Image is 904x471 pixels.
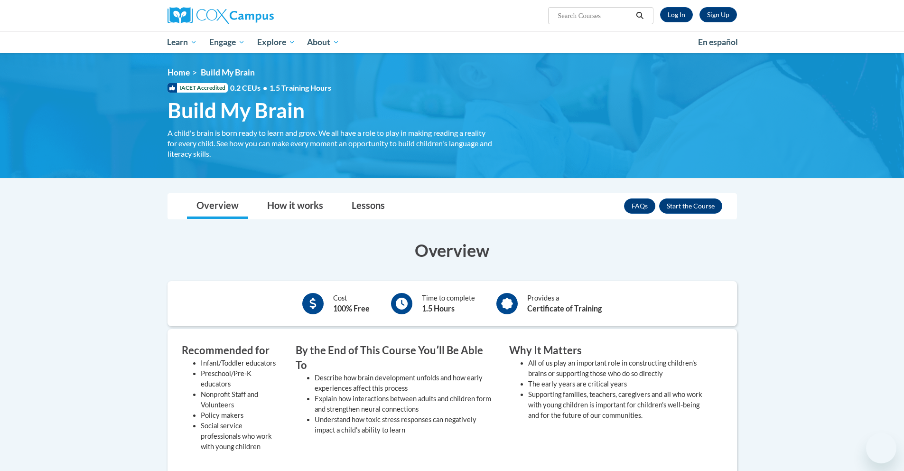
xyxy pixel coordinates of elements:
li: Describe how brain development unfolds and how early experiences affect this process [315,373,495,394]
li: Understand how toxic stress responses can negatively impact a child's ability to learn [315,414,495,435]
span: Build My Brain [201,67,255,77]
li: The early years are critical years [528,379,708,389]
a: Learn [161,31,204,53]
div: Time to complete [422,293,475,314]
span: Learn [167,37,197,48]
button: Search [633,10,647,21]
a: Explore [251,31,301,53]
a: How it works [258,194,333,219]
h3: By the End of This Course Youʹll Be Able To [296,343,495,373]
a: Register [699,7,737,22]
a: Log In [660,7,693,22]
span: 1.5 Training Hours [270,83,331,92]
a: Cox Campus [168,7,348,24]
span: En español [698,37,738,47]
span: 0.2 CEUs [230,83,331,93]
li: Explain how interactions between adults and children form and strengthen neural connections [315,394,495,414]
a: En español [692,32,744,52]
h3: Overview [168,238,737,262]
div: Provides a [527,293,602,314]
img: Cox Campus [168,7,274,24]
h3: Recommended for [182,343,281,358]
a: Overview [187,194,248,219]
div: A child's brain is born ready to learn and grow. We all have a role to play in making reading a r... [168,128,495,159]
a: FAQs [624,198,655,214]
a: About [301,31,345,53]
li: Nonprofit Staff and Volunteers [201,389,281,410]
span: Engage [209,37,245,48]
iframe: Button to launch messaging window [866,433,896,463]
span: • [263,83,267,92]
li: Social service professionals who work with young children [201,421,281,452]
span: IACET Accredited [168,83,228,93]
input: Search Courses [557,10,633,21]
div: Main menu [153,31,751,53]
a: Home [168,67,190,77]
a: Lessons [342,194,394,219]
span: About [307,37,339,48]
li: Policy makers [201,410,281,421]
li: Infant/Toddler educators [201,358,281,368]
b: 1.5 Hours [422,304,455,313]
b: 100% Free [333,304,370,313]
span: Explore [257,37,295,48]
div: Cost [333,293,370,314]
h3: Why It Matters [509,343,708,358]
li: All of us play an important role in constructing children's brains or supporting those who do so ... [528,358,708,379]
b: Certificate of Training [527,304,602,313]
span: Build My Brain [168,98,305,123]
li: Supporting families, teachers, caregivers and all who work with young children is important for c... [528,389,708,421]
li: Preschool/Pre-K educators [201,368,281,389]
a: Engage [203,31,251,53]
button: Enroll [659,198,722,214]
